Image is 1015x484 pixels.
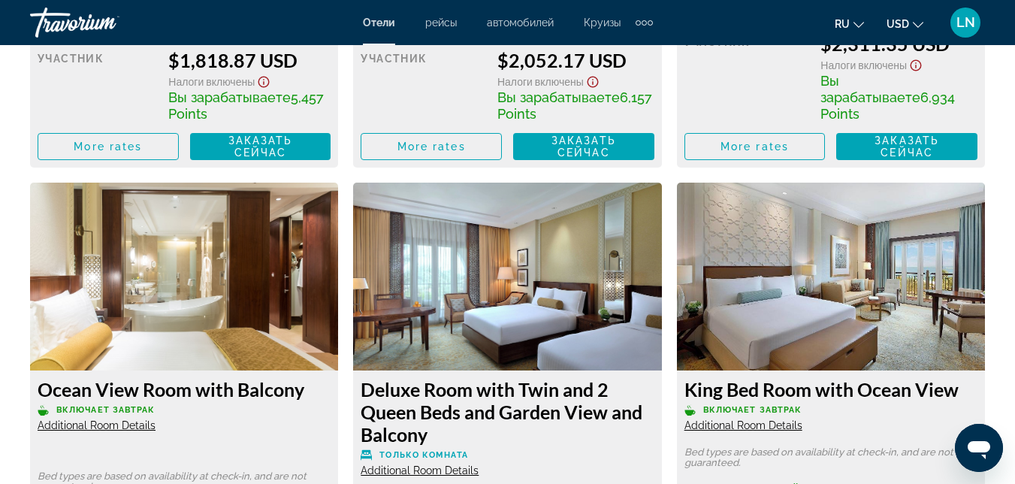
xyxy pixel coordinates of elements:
a: Круизы [584,17,621,29]
span: 5,457 Points [168,89,324,122]
span: Включает завтрак [56,405,156,415]
img: d14adade-b271-4bfb-a05a-b23b50eaeaed.jpeg [353,183,661,371]
button: Change language [835,13,864,35]
span: Налоги включены [497,75,584,88]
a: автомобилей [487,17,554,29]
span: More rates [397,141,466,153]
span: ru [835,18,850,30]
span: 6,934 Points [820,89,955,122]
span: Включает завтрак [703,405,802,415]
button: More rates [361,133,502,160]
span: Только комната [379,450,467,460]
div: участник [684,32,810,122]
h3: Deluxe Room with Twin and 2 Queen Beds and Garden View and Balcony [361,378,654,446]
button: Show Taxes and Fees disclaimer [584,71,602,89]
p: Bed types are based on availability at check-in, and are not guaranteed. [684,447,977,468]
span: Заказать сейчас [228,135,293,159]
span: Налоги включены [168,75,255,88]
button: More rates [38,133,179,160]
button: Заказать сейчас [836,133,977,160]
a: Отели [363,17,395,29]
span: 6,157 Points [497,89,652,122]
span: Заказать сейчас [875,135,939,159]
span: Заказать сейчас [551,135,616,159]
div: участник [38,49,157,122]
div: участник [361,49,486,122]
button: Show Taxes and Fees disclaimer [907,55,925,72]
button: Change currency [887,13,923,35]
span: Вы зарабатываете [820,73,920,105]
button: Extra navigation items [636,11,653,35]
span: More rates [74,141,142,153]
span: Additional Room Details [361,464,479,476]
img: 7b752b1b-860a-4c32-80ef-e432c8bfaf19.jpeg [677,183,985,371]
div: $1,818.87 USD [168,49,331,71]
a: Travorium [30,3,180,42]
button: Заказать сейчас [513,133,654,160]
span: USD [887,18,909,30]
span: Вы зарабатываете [497,89,620,105]
span: Additional Room Details [38,419,156,431]
div: $2,052.17 USD [497,49,654,71]
span: Вы зарабатываете [168,89,291,105]
h3: King Bed Room with Ocean View [684,378,977,401]
span: Additional Room Details [684,419,802,431]
iframe: Кнопка запуска окна обмена сообщениями [955,424,1003,472]
button: Заказать сейчас [190,133,331,160]
span: LN [956,15,975,30]
img: b0402646-b87d-4438-82b9-9dc3d74abc84.jpeg [30,183,338,371]
span: Налоги включены [820,59,907,71]
h3: Ocean View Room with Balcony [38,378,331,401]
button: More rates [684,133,826,160]
a: рейсы [425,17,457,29]
button: User Menu [946,7,985,38]
span: More rates [720,141,789,153]
button: Show Taxes and Fees disclaimer [255,71,273,89]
